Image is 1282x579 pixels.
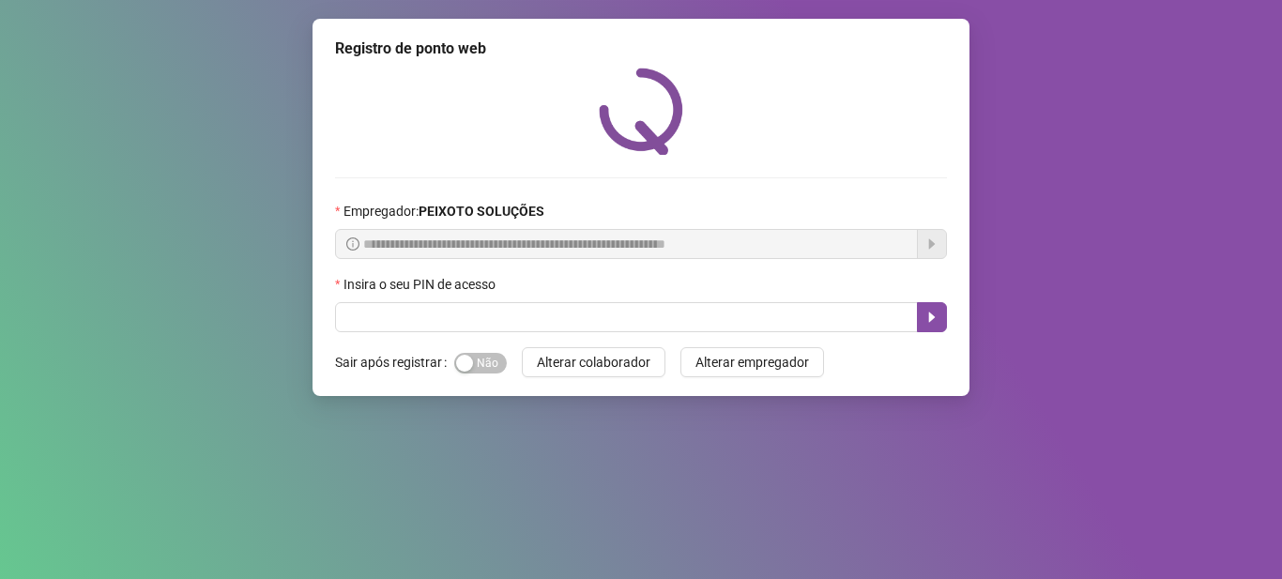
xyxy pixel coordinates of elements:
[522,347,665,377] button: Alterar colaborador
[537,352,650,373] span: Alterar colaborador
[335,274,508,295] label: Insira o seu PIN de acesso
[343,201,544,221] span: Empregador :
[695,352,809,373] span: Alterar empregador
[924,310,939,325] span: caret-right
[346,237,359,251] span: info-circle
[335,38,947,60] div: Registro de ponto web
[680,347,824,377] button: Alterar empregador
[335,347,454,377] label: Sair após registrar
[419,204,544,219] strong: PEIXOTO SOLUÇÕES
[599,68,683,155] img: QRPoint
